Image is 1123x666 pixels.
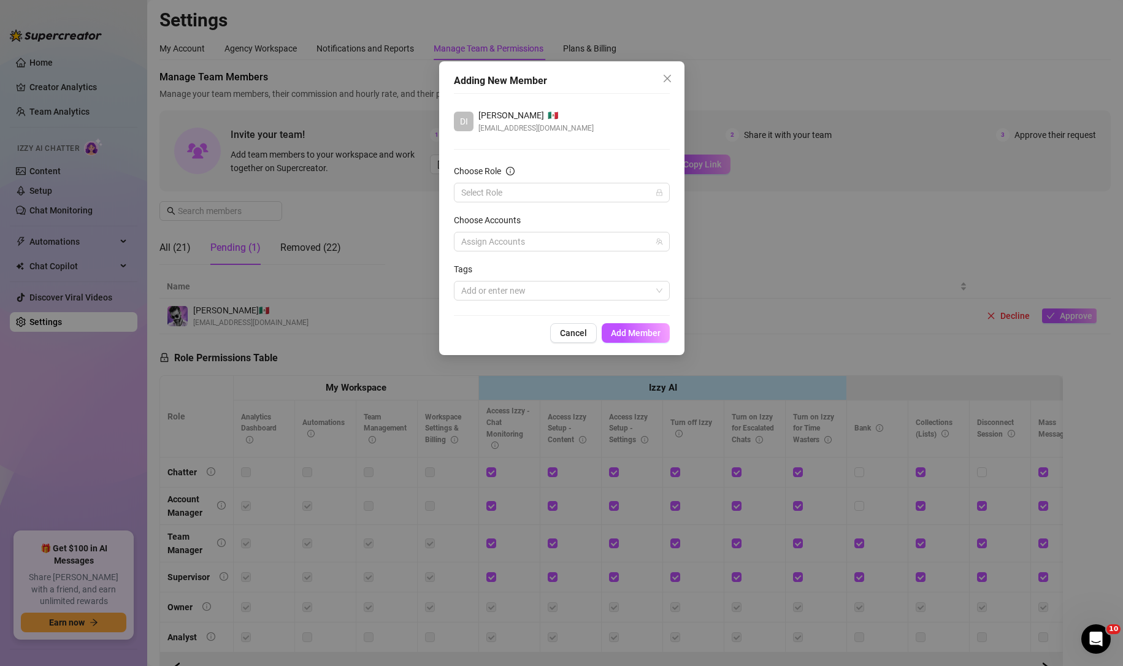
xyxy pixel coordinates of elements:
iframe: Intercom live chat [1081,624,1111,654]
span: [EMAIL_ADDRESS][DOMAIN_NAME] [478,122,594,134]
span: Cancel [560,328,587,338]
span: [PERSON_NAME] [478,109,544,122]
button: Add Member [602,323,670,343]
button: Cancel [550,323,597,343]
span: lock [656,189,663,196]
span: 10 [1106,624,1121,634]
div: Adding New Member [454,74,670,88]
span: info-circle [506,167,515,175]
label: Choose Accounts [454,213,529,227]
div: Choose Role [454,164,501,178]
span: Add Member [611,328,661,338]
span: DI [459,115,467,128]
button: Close [657,69,677,88]
label: Tags [454,262,480,276]
span: close [662,74,672,83]
span: team [656,238,663,245]
div: 🇲🇽 [478,109,594,122]
span: Close [657,74,677,83]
